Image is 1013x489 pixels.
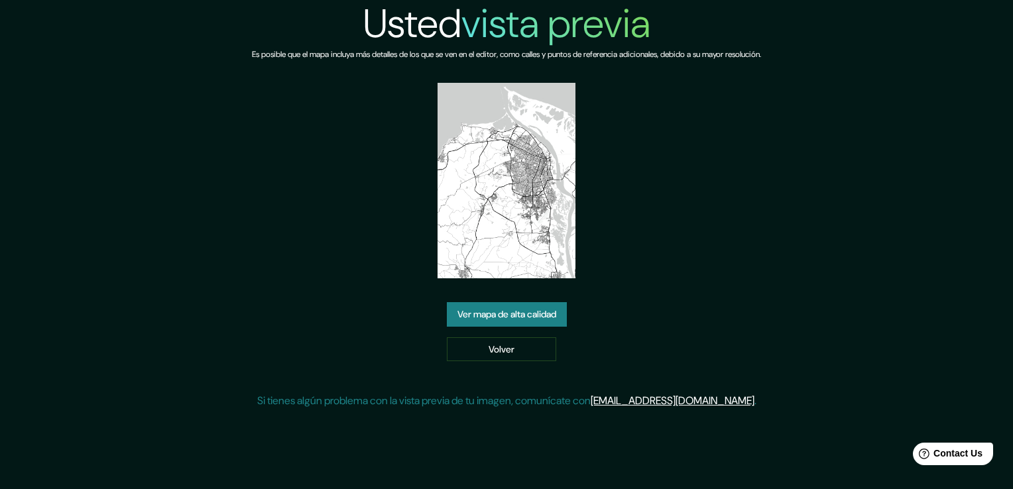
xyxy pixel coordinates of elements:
a: Ver mapa de alta calidad [447,302,567,327]
a: Volver [447,337,556,362]
img: created-map-preview [438,83,576,278]
p: Si tienes algún problema con la vista previa de tu imagen, comunícate con . [257,393,756,409]
h6: Es posible que el mapa incluya más detalles de los que se ven en el editor, como calles y puntos ... [252,48,761,62]
iframe: Help widget launcher [895,437,998,474]
a: [EMAIL_ADDRESS][DOMAIN_NAME] [591,394,754,407]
